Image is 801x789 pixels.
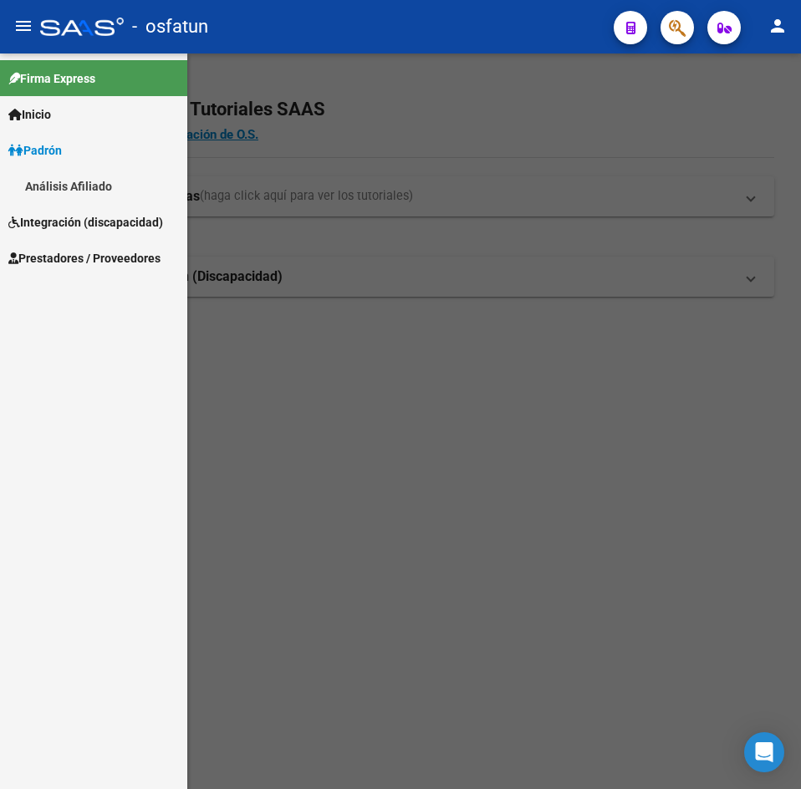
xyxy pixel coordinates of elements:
[8,249,161,267] span: Prestadores / Proveedores
[8,69,95,88] span: Firma Express
[744,732,784,772] div: Open Intercom Messenger
[8,105,51,124] span: Inicio
[768,16,788,36] mat-icon: person
[8,213,163,232] span: Integración (discapacidad)
[8,141,62,160] span: Padrón
[13,16,33,36] mat-icon: menu
[132,8,208,45] span: - osfatun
